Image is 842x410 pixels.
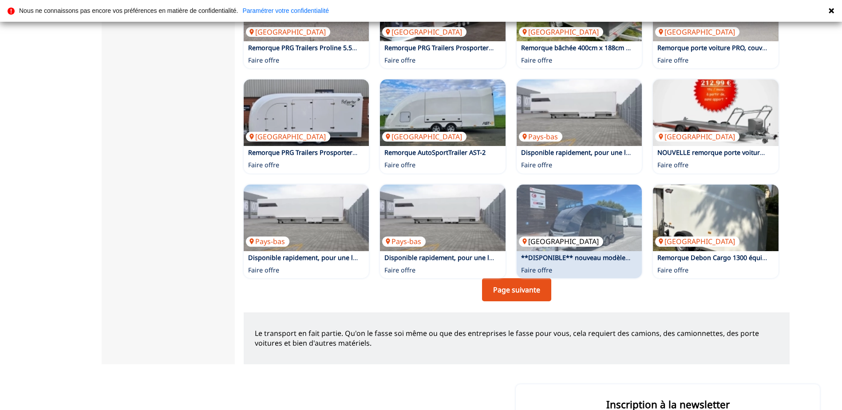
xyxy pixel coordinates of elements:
[653,79,779,146] a: NOUVELLE remorque porte voiture BRIAN JAMES A TRANSPORTER 5,50mx2,10m neuve[GEOGRAPHIC_DATA]
[521,253,771,262] a: **DISPONIBLE** nouveau modèle [PERSON_NAME] RACE SPORT en 5.5 x 2.1 utiles
[384,43,593,52] a: Remorque PRG Trailers Prosporter MONZA 3 essieux - 6.00m x 2.34m
[382,132,466,142] p: [GEOGRAPHIC_DATA]
[519,27,603,37] p: [GEOGRAPHIC_DATA]
[246,132,330,142] p: [GEOGRAPHIC_DATA]
[655,27,739,37] p: [GEOGRAPHIC_DATA]
[248,43,375,52] a: Remorque PRG Trailers Proline 5.50 x 2.28
[657,266,688,275] p: Faire offre
[248,56,279,65] p: Faire offre
[248,148,425,157] a: Remorque PRG Trailers Prosporter Le Mans 5.18m x 2.12m
[653,79,779,146] img: NOUVELLE remorque porte voiture BRIAN JAMES A TRANSPORTER 5,50mx2,10m neuve
[380,79,506,146] img: Remorque AutoSportTrailer AST-2
[19,8,238,14] p: Nous ne connaissons pas encore vos préférences en matière de confidentialité.
[517,185,642,251] img: **DISPONIBLE** nouveau modèle BRIAN JAMES RACE SPORT en 5.5 x 2.1 utiles
[244,79,369,146] a: Remorque PRG Trailers Prosporter Le Mans 5.18m x 2.12m[GEOGRAPHIC_DATA]
[519,237,603,246] p: [GEOGRAPHIC_DATA]
[482,278,551,301] a: Page suivante
[517,79,642,146] img: Disponible rapidement, pour une livraison rapide, une remorque de course à deux étages comprenant...
[384,266,415,275] p: Faire offre
[380,79,506,146] a: Remorque AutoSportTrailer AST-2[GEOGRAPHIC_DATA]
[657,161,688,170] p: Faire offre
[244,79,369,146] img: Remorque PRG Trailers Prosporter Le Mans 5.18m x 2.12m
[657,253,820,262] a: Remorque Debon Cargo 1300 équipée pour le karting
[246,27,330,37] p: [GEOGRAPHIC_DATA]
[384,56,415,65] p: Faire offre
[382,27,466,37] p: [GEOGRAPHIC_DATA]
[653,185,779,251] a: Remorque Debon Cargo 1300 équipée pour le karting[GEOGRAPHIC_DATA]
[384,148,486,157] a: Remorque AutoSportTrailer AST-2
[657,43,833,52] a: Remorque porte voiture PRO, couverte, bâchée, EN STOCK
[242,8,329,14] a: Paramétrer votre confidentialité
[382,237,426,246] p: Pays-bas
[521,161,552,170] p: Faire offre
[655,132,739,142] p: [GEOGRAPHIC_DATA]
[248,161,279,170] p: Faire offre
[244,185,369,251] img: Disponible rapidement, pour une livraison rapide, une remorque de course à deux étages comprenant...
[521,43,660,52] a: Remorque bâchée 400cm x 188cm sur mesure
[246,237,289,246] p: Pays-bas
[517,185,642,251] a: **DISPONIBLE** nouveau modèle BRIAN JAMES RACE SPORT en 5.5 x 2.1 utiles[GEOGRAPHIC_DATA]
[255,328,779,348] p: Le transport en fait partie. Qu'on le fasse soi même ou que des entreprises le fasse pour vous, c...
[384,161,415,170] p: Faire offre
[521,266,552,275] p: Faire offre
[655,237,739,246] p: [GEOGRAPHIC_DATA]
[521,56,552,65] p: Faire offre
[248,266,279,275] p: Faire offre
[248,253,785,262] a: Disponible rapidement, pour une livraison rapide, une remorque de course à deux étages comprenant...
[519,132,562,142] p: Pays-bas
[653,185,779,251] img: Remorque Debon Cargo 1300 équipée pour le karting
[380,185,506,251] img: Disponible rapidement, pour une livraison rapide, une remorque de course à deux étages comprenant...
[657,56,688,65] p: Faire offre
